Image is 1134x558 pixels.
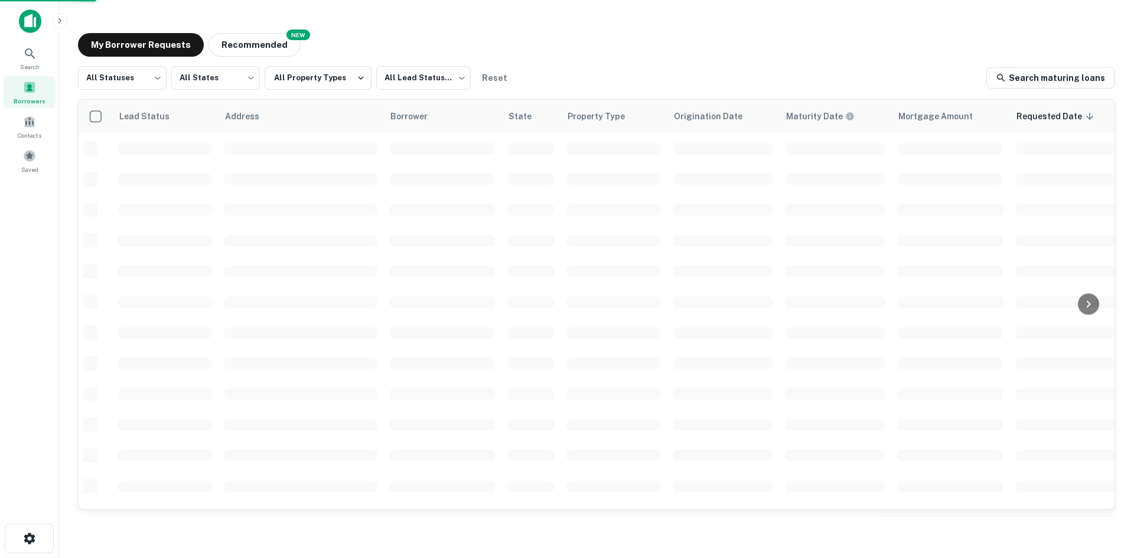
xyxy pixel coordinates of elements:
[19,9,41,33] img: capitalize-icon.png
[208,33,301,57] button: Recommended
[667,100,779,133] th: Origination Date
[786,110,855,123] div: Maturity dates displayed may be estimated. Please contact the lender for the most accurate maturi...
[4,42,56,74] a: Search
[218,100,383,133] th: Address
[390,109,443,123] span: Borrower
[786,110,843,123] h6: Maturity Date
[4,110,56,142] a: Contacts
[501,100,561,133] th: State
[779,100,891,133] th: Maturity dates displayed may be estimated. Please contact the lender for the most accurate maturi...
[376,63,471,93] div: All Lead Statuses
[18,130,41,140] span: Contacts
[119,109,185,123] span: Lead Status
[21,165,38,174] span: Saved
[383,100,501,133] th: Borrower
[78,63,167,93] div: All Statuses
[20,62,40,71] span: Search
[786,110,870,123] span: Maturity dates displayed may be estimated. Please contact the lender for the most accurate maturi...
[286,30,310,40] div: NEW
[112,100,218,133] th: Lead Status
[265,66,372,90] button: All Property Types
[509,109,547,123] span: State
[4,76,56,108] a: Borrowers
[78,33,204,57] button: My Borrower Requests
[561,100,667,133] th: Property Type
[898,109,988,123] span: Mortgage Amount
[568,109,640,123] span: Property Type
[1016,109,1097,123] span: Requested Date
[4,145,56,177] a: Saved
[891,100,1009,133] th: Mortgage Amount
[225,109,275,123] span: Address
[14,96,45,106] span: Borrowers
[1009,100,1122,133] th: Requested Date
[986,67,1115,89] a: Search maturing loans
[475,66,513,90] button: Reset
[674,109,758,123] span: Origination Date
[171,63,260,93] div: All States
